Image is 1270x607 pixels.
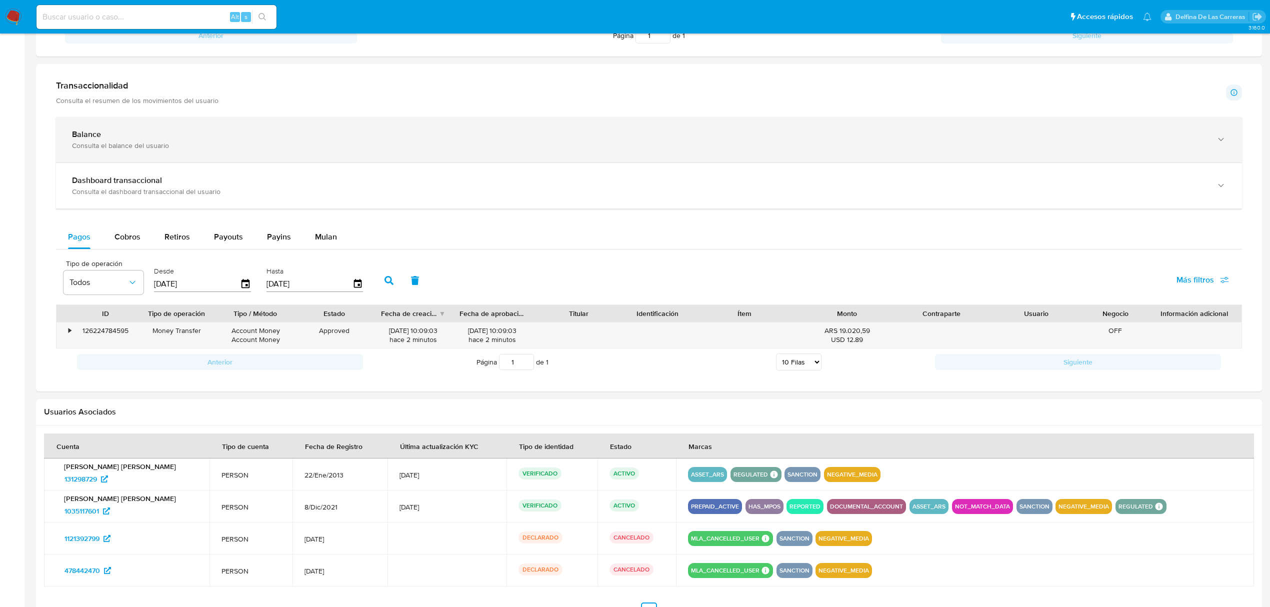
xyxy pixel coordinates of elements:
[244,12,247,21] span: s
[231,12,239,21] span: Alt
[613,27,685,43] span: Página de
[252,10,272,24] button: search-icon
[65,27,357,43] button: Anterior
[44,407,1254,417] h2: Usuarios Asociados
[1077,11,1133,22] span: Accesos rápidos
[1175,12,1248,21] p: delfina.delascarreras@mercadolibre.com
[1252,11,1262,22] a: Salir
[1248,23,1265,31] span: 3.160.0
[682,30,685,40] span: 1
[941,27,1233,43] button: Siguiente
[36,10,276,23] input: Buscar usuario o caso...
[1143,12,1151,21] a: Notificaciones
